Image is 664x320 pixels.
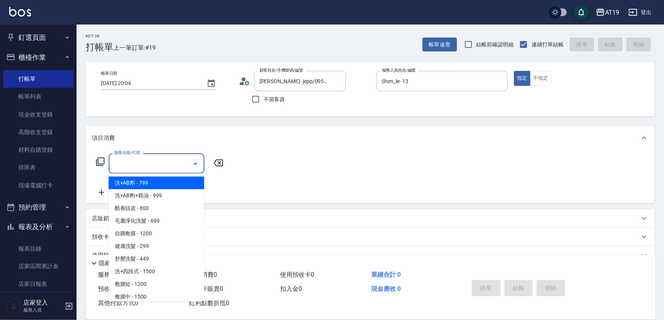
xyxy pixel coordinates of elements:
[3,177,73,194] a: 現場電腦打卡
[101,77,199,90] input: YYYY/MM/DD hh:mm
[382,67,416,73] label: 服務人員姓名/編號
[280,271,314,278] span: 使用預收卡 0
[3,88,73,105] a: 帳單列表
[202,74,220,93] button: Choose date, selected date is 2025-08-22
[3,106,73,123] a: 現金收支登錄
[109,290,204,303] span: 敷膜中 - 1500
[3,240,73,258] a: 報表目錄
[3,28,73,48] button: 釘選頁面
[3,275,73,293] a: 店家日報表
[109,202,204,215] span: 酷卷頭皮 - 800
[86,209,655,228] div: 店販銷售
[98,271,126,278] span: 服務消費 0
[3,258,73,275] a: 店家區間累計表
[189,158,202,170] button: Close
[109,265,204,278] span: 洗+四段式 - 1500
[109,215,204,227] span: 毛囊淨化洗髮 - 699
[3,70,73,88] a: 打帳單
[86,246,655,264] div: 使用預收卡
[101,71,117,76] label: 帳單日期
[113,43,156,53] span: 上一筆訂單:#19
[3,217,73,237] button: 報表及分析
[593,5,622,20] button: AT19
[280,285,302,292] span: 扣入金 0
[98,285,132,292] span: 預收卡販賣 0
[109,240,204,253] span: 健康洗髮 - 299
[109,253,204,265] span: 舒壓洗髮 - 449
[530,71,551,86] button: 不指定
[264,95,285,103] span: 不留客資
[23,307,62,313] p: 服務人員
[109,278,204,290] span: 敷膜短 - 1200
[476,41,514,49] span: 結帳前確認明細
[86,34,113,39] h2: Key In
[92,134,115,142] p: 項目消費
[109,189,204,202] span: 洗+AB劑+精油 - 999
[532,41,564,49] span: 連續打單結帳
[625,5,655,20] button: 登出
[605,8,619,17] div: AT19
[514,71,530,86] button: 指定
[109,227,204,240] span: 自購敷膜 - 1200
[574,5,589,20] button: save
[3,159,73,176] a: 排班表
[86,126,655,150] div: 項目消費
[86,42,113,53] h3: 打帳單
[3,48,73,67] button: 櫃檯作業
[189,299,229,307] span: 紅利點數折抵 0
[3,123,73,141] a: 高階收支登錄
[92,251,121,259] p: 使用預收卡
[109,177,204,189] span: 洗+AB劑 - 799
[371,271,401,278] span: 業績合計 0
[371,285,401,292] span: 現金應收 0
[99,259,133,267] p: 隱藏業績明細
[114,150,140,156] label: 服務名稱/代號
[423,38,457,52] button: 帳單速查
[98,299,138,307] span: 其他付款方式 0
[92,215,115,223] p: 店販銷售
[6,299,21,314] img: Person
[259,67,303,73] label: 顧客姓名/手機號碼/編號
[3,141,73,159] a: 材料自購登錄
[86,228,655,246] div: 預收卡販賣
[23,299,62,307] h5: 店家登入
[9,7,31,16] img: Logo
[92,233,121,241] p: 預收卡販賣
[3,197,73,217] button: 預約管理
[189,285,223,292] span: 會員卡販賣 0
